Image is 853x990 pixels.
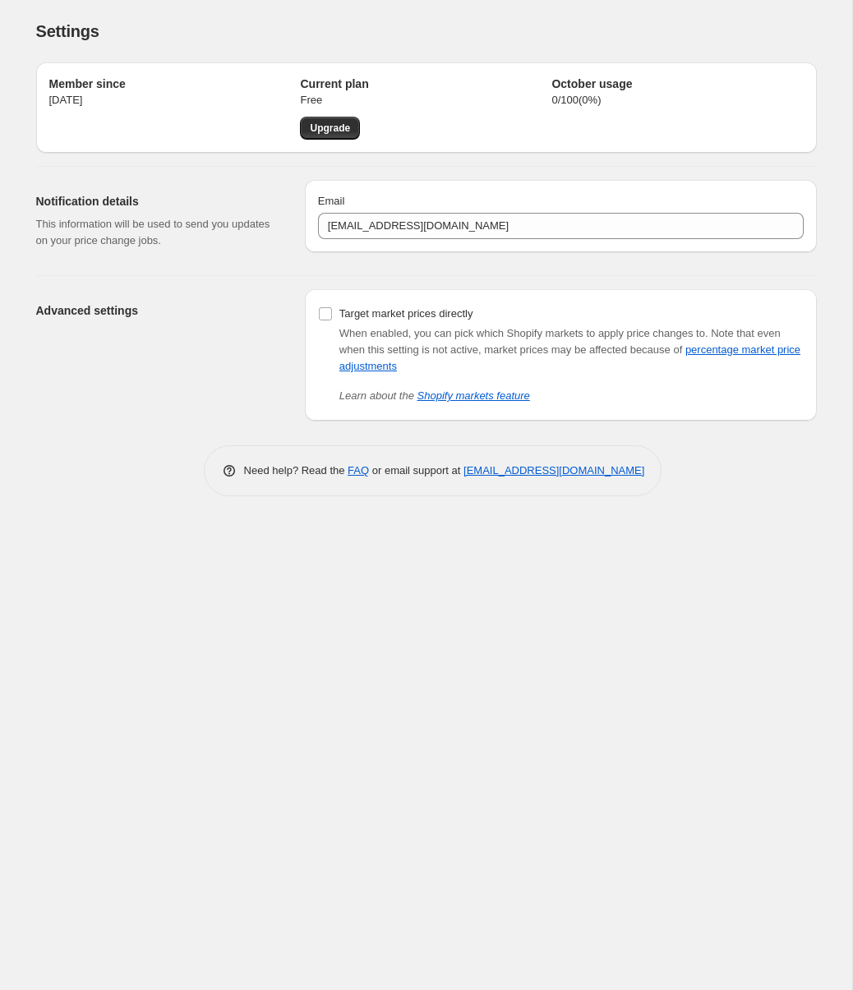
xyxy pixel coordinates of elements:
a: Upgrade [300,117,360,140]
h2: Member since [49,76,301,92]
p: Free [300,92,551,108]
a: FAQ [348,464,369,477]
h2: Current plan [300,76,551,92]
p: [DATE] [49,92,301,108]
span: or email support at [369,464,463,477]
h2: Notification details [36,193,279,210]
span: Note that even when this setting is not active, market prices may be affected because of [339,327,800,372]
span: Email [318,195,345,207]
p: This information will be used to send you updates on your price change jobs. [36,216,279,249]
h2: October usage [551,76,803,92]
a: [EMAIL_ADDRESS][DOMAIN_NAME] [463,464,644,477]
span: Target market prices directly [339,307,473,320]
i: Learn about the [339,389,530,402]
h2: Advanced settings [36,302,279,319]
a: Shopify markets feature [417,389,530,402]
span: Need help? Read the [244,464,348,477]
p: 0 / 100 ( 0 %) [551,92,803,108]
span: When enabled, you can pick which Shopify markets to apply price changes to. [339,327,708,339]
span: Upgrade [310,122,350,135]
span: Settings [36,22,99,40]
